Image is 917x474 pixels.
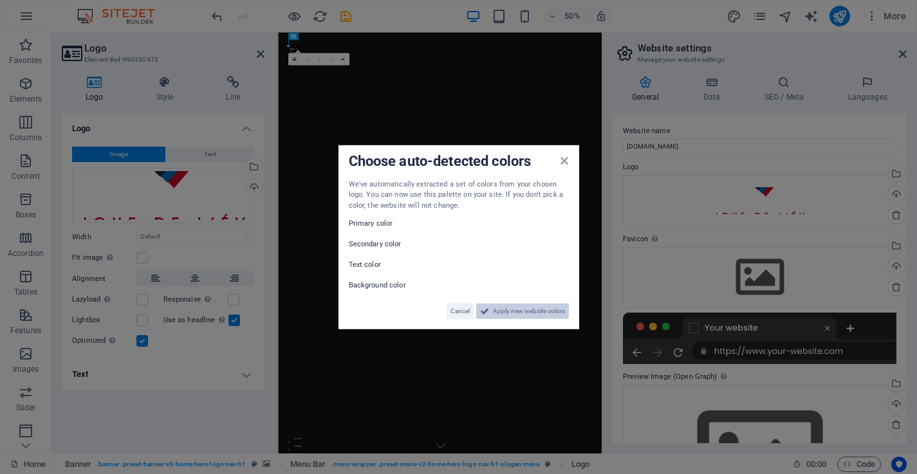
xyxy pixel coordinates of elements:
button: Apply new website colors [476,304,569,319]
label: Background color [349,278,426,293]
label: Secondary color [349,237,426,252]
span: Cancel [450,304,470,319]
label: Primary color [349,216,426,232]
span: Apply new website colors [493,304,565,319]
span: Choose auto-detected colors [349,152,532,169]
button: Cancel [447,304,474,319]
label: Text color [349,257,426,273]
div: We've automatically extracted a set of colors from your chosen logo. You can now use this palette... [349,179,569,211]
